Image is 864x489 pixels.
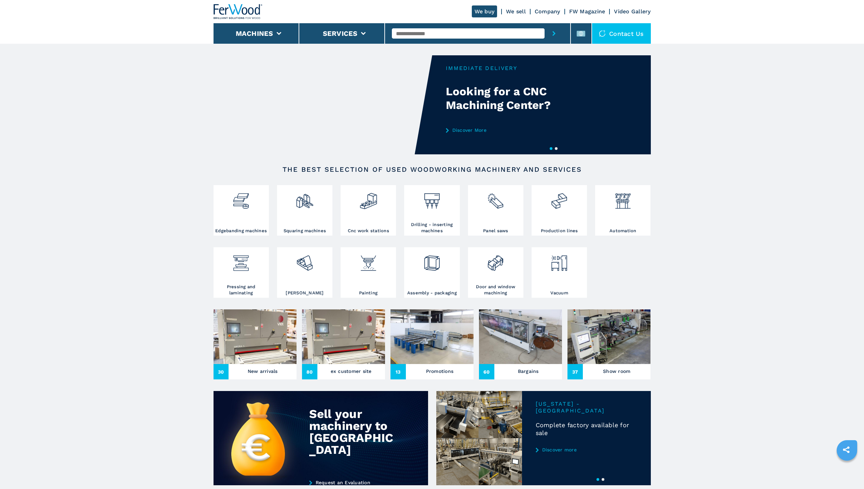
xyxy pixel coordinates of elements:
[518,366,539,376] h3: Bargains
[614,187,632,210] img: automazione.png
[214,185,269,236] a: Edgebanding machines
[341,185,396,236] a: Cnc work stations
[550,249,568,272] img: aspirazione_1.png
[341,247,396,298] a: Painting
[602,478,604,481] button: 2
[214,309,297,379] a: New arrivals30New arrivals
[296,249,314,272] img: levigatrici_2.png
[359,187,378,210] img: centro_di_lavoro_cnc_2.png
[323,29,358,38] button: Services
[569,8,605,15] a: FW Magazine
[235,165,629,173] h2: The best selection of used woodworking machinery and services
[486,187,505,210] img: sezionatrici_2.png
[232,249,250,272] img: pressa-strettoia.png
[390,364,406,379] span: 13
[609,228,636,234] h3: Automation
[838,441,855,458] a: sharethis
[486,249,505,272] img: lavorazione_porte_finestre_2.png
[302,309,385,364] img: ex customer site
[277,247,332,298] a: [PERSON_NAME]
[436,391,522,485] img: Complete factory available for sale
[479,364,494,379] span: 60
[532,247,587,298] a: Vacuum
[423,187,441,210] img: foratrici_inseritrici_2.png
[404,185,460,236] a: Drilling - inserting machines
[302,309,385,379] a: ex customer site80ex customer site
[470,284,522,296] h3: Door and window machining
[214,309,297,364] img: New arrivals
[468,185,523,236] a: Panel saws
[479,309,562,364] img: Bargains
[596,478,599,481] button: 1
[215,228,267,234] h3: Edgebanding machines
[215,284,267,296] h3: Pressing and laminating
[348,228,389,234] h3: Cnc work stations
[483,228,508,234] h3: Panel saws
[603,366,630,376] h3: Show room
[614,8,650,15] a: Video Gallery
[535,8,560,15] a: Company
[236,29,273,38] button: Machines
[536,447,637,452] a: Discover more
[248,366,278,376] h3: New arrivals
[296,187,314,210] img: squadratrici_2.png
[550,187,568,210] img: linee_di_produzione_2.png
[506,8,526,15] a: We sell
[407,290,457,296] h3: Assembly - packaging
[446,127,580,133] a: Discover More
[592,23,651,44] div: Contact us
[232,187,250,210] img: bordatrici_1.png
[599,30,606,37] img: Contact us
[390,309,474,379] a: Promotions13Promotions
[472,5,497,17] a: We buy
[468,247,523,298] a: Door and window machining
[555,147,558,150] button: 2
[545,23,563,44] button: submit-button
[567,309,650,364] img: Show room
[302,364,317,379] span: 80
[359,249,378,272] img: verniciatura_1.png
[423,249,441,272] img: montaggio_imballaggio_2.png
[331,366,372,376] h3: ex customer site
[567,309,650,379] a: Show room37Show room
[214,247,269,298] a: Pressing and laminating
[286,290,324,296] h3: [PERSON_NAME]
[214,4,263,19] img: Ferwood
[426,366,454,376] h3: Promotions
[309,480,403,485] a: Request an Evaluation
[214,391,428,485] img: Sell your machinery to Ferwood
[479,309,562,379] a: Bargains60Bargains
[595,185,650,236] a: Automation
[284,228,326,234] h3: Squaring machines
[406,222,458,234] h3: Drilling - inserting machines
[550,290,568,296] h3: Vacuum
[359,290,378,296] h3: Painting
[309,408,398,456] div: Sell your machinery to [GEOGRAPHIC_DATA]
[532,185,587,236] a: Production lines
[214,364,229,379] span: 30
[567,364,583,379] span: 37
[214,55,432,154] video: Your browser does not support the video tag.
[541,228,578,234] h3: Production lines
[390,309,474,364] img: Promotions
[277,185,332,236] a: Squaring machines
[550,147,552,150] button: 1
[404,247,460,298] a: Assembly - packaging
